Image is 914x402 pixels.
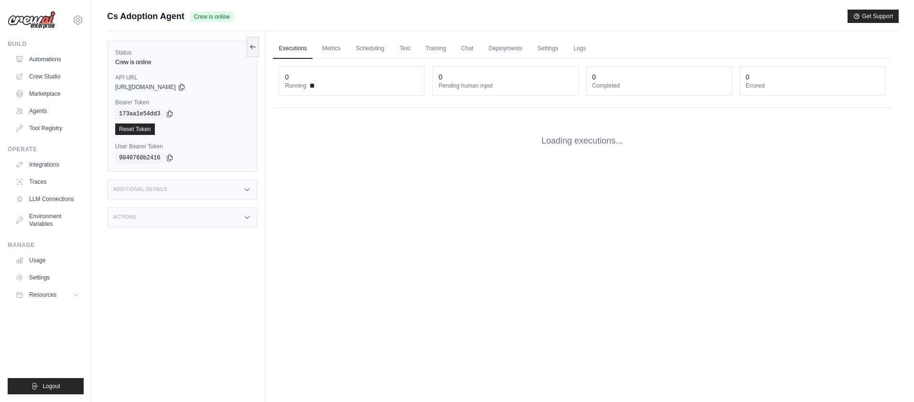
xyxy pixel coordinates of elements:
[285,82,306,89] span: Running
[350,39,390,59] a: Scheduling
[592,72,596,82] div: 0
[11,191,84,207] a: LLM Connections
[11,157,84,172] a: Integrations
[11,253,84,268] a: Usage
[394,39,416,59] a: Test
[8,145,84,153] div: Operate
[8,378,84,394] button: Logout
[438,82,572,89] dt: Pending human input
[532,39,564,59] a: Settings
[11,121,84,136] a: Tool Registry
[746,72,750,82] div: 0
[316,39,347,59] a: Metrics
[113,187,167,192] h3: Additional Details
[273,119,891,163] div: Loading executions...
[11,209,84,232] a: Environment Variables
[568,39,592,59] a: Logs
[438,72,442,82] div: 0
[483,39,528,59] a: Deployments
[285,72,289,82] div: 0
[115,143,249,150] label: User Bearer Token
[113,214,136,220] h3: Actions
[115,152,164,164] code: 9040760b2416
[8,241,84,249] div: Manage
[848,10,899,23] button: Get Support
[11,287,84,302] button: Resources
[190,11,234,22] span: Crew is online
[420,39,452,59] a: Training
[11,103,84,119] a: Agents
[456,39,479,59] a: Chat
[11,52,84,67] a: Automations
[273,39,313,59] a: Executions
[11,69,84,84] a: Crew Studio
[29,291,56,299] span: Resources
[592,82,726,89] dt: Completed
[107,10,185,23] span: Cs Adoption Agent
[11,86,84,101] a: Marketplace
[115,123,155,135] a: Reset Token
[11,174,84,190] a: Traces
[11,270,84,285] a: Settings
[8,11,55,29] img: Logo
[8,40,84,48] div: Build
[115,58,249,66] div: Crew is online
[115,83,176,91] span: [URL][DOMAIN_NAME]
[746,82,879,89] dt: Errored
[115,99,249,106] label: Bearer Token
[43,382,60,390] span: Logout
[115,108,164,120] code: 173aa1e54dd3
[115,49,249,56] label: Status
[115,74,249,81] label: API URL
